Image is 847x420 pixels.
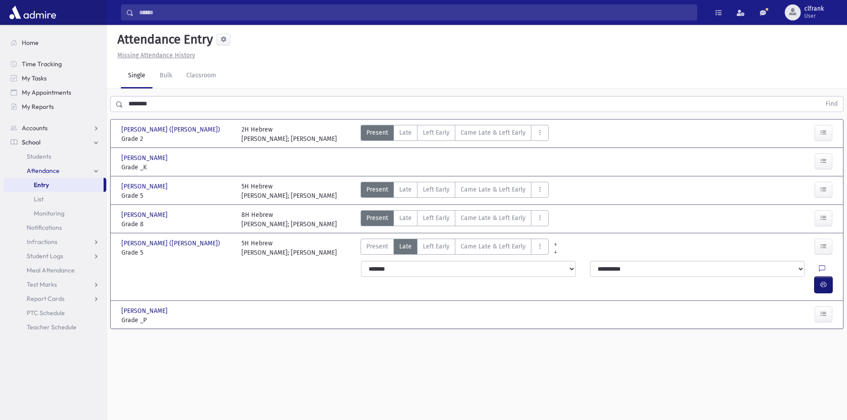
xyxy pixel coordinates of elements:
[27,266,75,274] span: Meal Attendance
[121,134,233,144] span: Grade 2
[361,210,549,229] div: AttTypes
[4,100,106,114] a: My Reports
[241,239,337,257] div: 5H Hebrew [PERSON_NAME]; [PERSON_NAME]
[22,124,48,132] span: Accounts
[461,242,526,251] span: Came Late & Left Early
[121,316,233,325] span: Grade _P
[423,213,450,223] span: Left Early
[4,164,106,178] a: Attendance
[121,163,233,172] span: Grade _K
[22,39,39,47] span: Home
[22,103,54,111] span: My Reports
[121,210,169,220] span: [PERSON_NAME]
[4,263,106,277] a: Meal Attendance
[27,152,51,160] span: Students
[399,185,412,194] span: Late
[121,153,169,163] span: [PERSON_NAME]
[114,32,213,47] h5: Attendance Entry
[121,306,169,316] span: [PERSON_NAME]
[27,280,57,288] span: Test Marks
[27,167,60,175] span: Attendance
[399,213,412,223] span: Late
[4,235,106,249] a: Infractions
[423,128,450,137] span: Left Early
[4,320,106,334] a: Teacher Schedule
[366,213,388,223] span: Present
[4,249,106,263] a: Student Logs
[153,64,179,88] a: Bulk
[4,121,106,135] a: Accounts
[22,60,62,68] span: Time Tracking
[27,309,65,317] span: PTC Schedule
[4,292,106,306] a: Report Cards
[820,96,843,112] button: Find
[34,195,44,203] span: List
[804,12,824,20] span: User
[4,135,106,149] a: School
[34,181,49,189] span: Entry
[241,182,337,200] div: 5H Hebrew [PERSON_NAME]; [PERSON_NAME]
[4,192,106,206] a: List
[461,185,526,194] span: Came Late & Left Early
[423,242,450,251] span: Left Early
[366,128,388,137] span: Present
[361,239,549,257] div: AttTypes
[241,210,337,229] div: 8H Hebrew [PERSON_NAME]; [PERSON_NAME]
[114,52,195,59] a: Missing Attendance History
[27,252,63,260] span: Student Logs
[361,125,549,144] div: AttTypes
[4,277,106,292] a: Test Marks
[4,57,106,71] a: Time Tracking
[179,64,223,88] a: Classroom
[4,178,104,192] a: Entry
[4,306,106,320] a: PTC Schedule
[399,242,412,251] span: Late
[4,71,106,85] a: My Tasks
[117,52,195,59] u: Missing Attendance History
[461,128,526,137] span: Came Late & Left Early
[34,209,64,217] span: Monitoring
[121,191,233,200] span: Grade 5
[121,220,233,229] span: Grade 8
[423,185,450,194] span: Left Early
[121,64,153,88] a: Single
[4,149,106,164] a: Students
[4,206,106,220] a: Monitoring
[22,138,40,146] span: School
[22,74,47,82] span: My Tasks
[361,182,549,200] div: AttTypes
[27,295,64,303] span: Report Cards
[4,85,106,100] a: My Appointments
[27,224,62,232] span: Notifications
[22,88,71,96] span: My Appointments
[461,213,526,223] span: Came Late & Left Early
[804,5,824,12] span: clfrank
[27,323,76,331] span: Teacher Schedule
[4,36,106,50] a: Home
[366,242,388,251] span: Present
[4,220,106,235] a: Notifications
[399,128,412,137] span: Late
[134,4,697,20] input: Search
[121,248,233,257] span: Grade 5
[121,125,222,134] span: [PERSON_NAME] ([PERSON_NAME])
[27,238,57,246] span: Infractions
[121,239,222,248] span: [PERSON_NAME] ([PERSON_NAME])
[241,125,337,144] div: 2H Hebrew [PERSON_NAME]; [PERSON_NAME]
[121,182,169,191] span: [PERSON_NAME]
[7,4,58,21] img: AdmirePro
[366,185,388,194] span: Present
